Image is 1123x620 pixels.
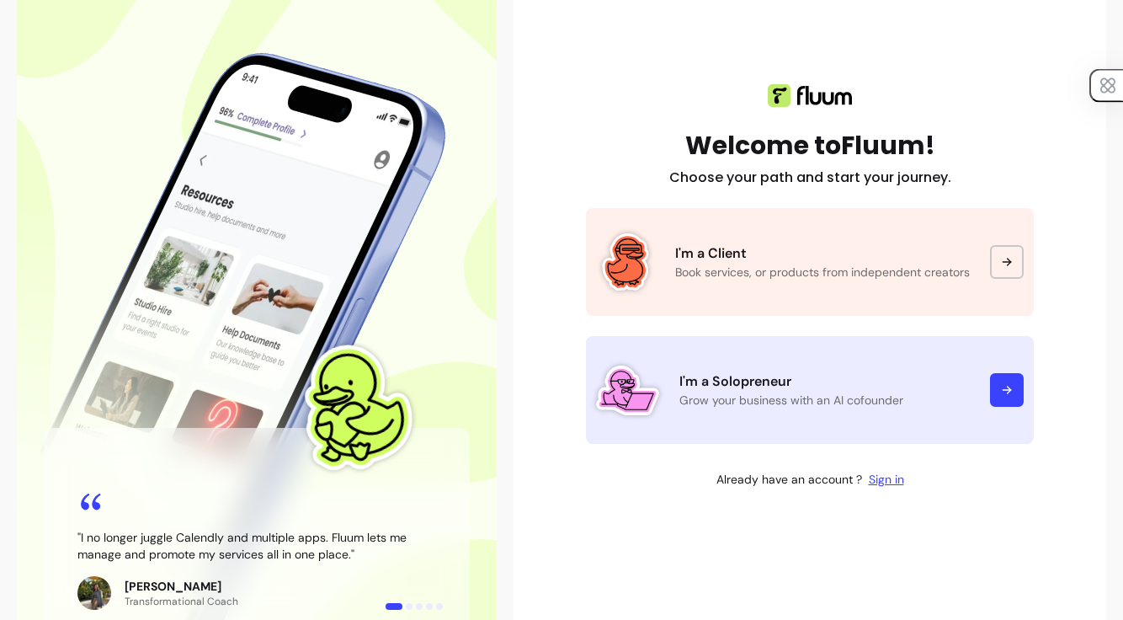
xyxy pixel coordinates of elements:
[679,371,970,392] p: I'm a Solopreneur
[77,576,111,610] img: Review avatar
[596,359,659,422] img: Fluum Duck sticker
[675,243,970,264] p: I'm a Client
[586,208,1034,316] a: Fluum Duck stickerI'm a ClientBook services, or products from independent creators
[77,529,436,563] blockquote: " I no longer juggle Calendly and multiple apps. Fluum lets me manage and promote my services all...
[281,332,431,482] img: Fluum Duck sticker
[125,595,238,608] p: Transformational Coach
[596,232,655,291] img: Fluum Duck sticker
[125,578,238,595] p: [PERSON_NAME]
[716,471,862,488] p: Already have an account ?
[768,84,852,107] img: Fluum logo
[586,336,1034,444] a: Fluum Duck stickerI'm a SolopreneurGrow your business with an AI cofounder
[669,168,951,188] h2: Choose your path and start your journey.
[685,131,935,161] h1: Welcome to Fluum!
[869,471,904,488] a: Sign in
[679,392,970,409] p: Grow your business with an AI cofounder
[675,264,970,281] p: Book services, or products from independent creators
